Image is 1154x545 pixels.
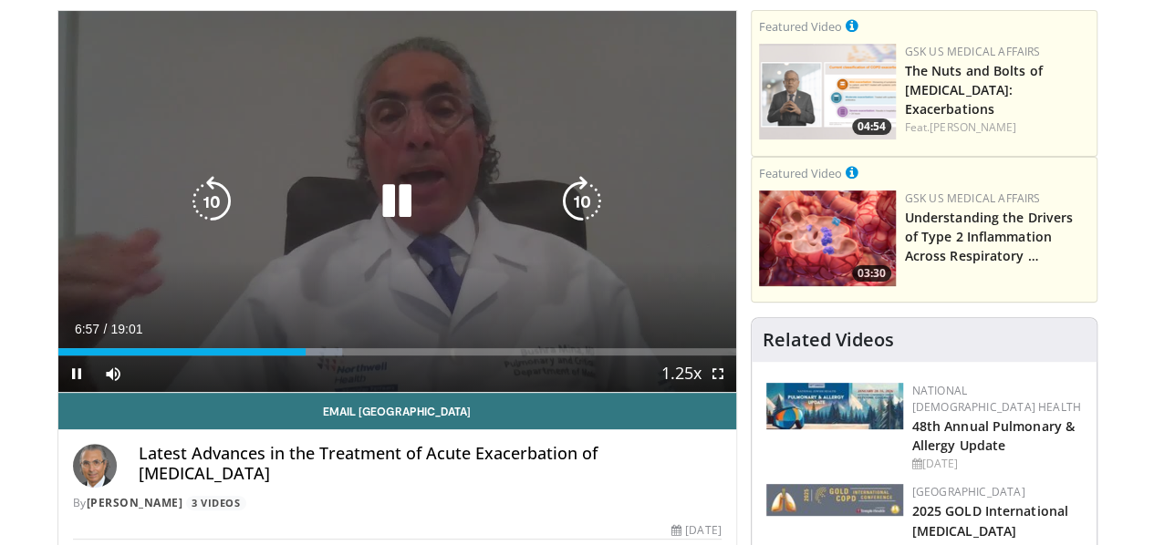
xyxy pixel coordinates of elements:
[930,119,1016,135] a: [PERSON_NAME]
[663,355,700,392] button: Playback Rate
[139,444,722,483] h4: Latest Advances in the Treatment of Acute Exacerbation of [MEDICAL_DATA]
[905,209,1074,264] a: Understanding the Drivers of Type 2 Inflammation Across Respiratory …
[87,495,183,510] a: [PERSON_NAME]
[110,322,142,336] span: 19:01
[759,190,896,286] img: c2a2685b-ef94-4fc2-90e1-739654430920.png.150x105_q85_crop-smart_upscale.png
[912,484,1025,499] a: [GEOGRAPHIC_DATA]
[912,456,1082,472] div: [DATE]
[75,322,99,336] span: 6:57
[95,355,131,392] button: Mute
[73,495,722,511] div: By
[905,190,1041,206] a: GSK US Medical Affairs
[766,383,903,429] img: b90f5d12-84c1-472e-b843-5cad6c7ef911.jpg.150x105_q85_autocrop_double_scale_upscale_version-0.2.jpg
[58,355,95,392] button: Pause
[104,322,108,336] span: /
[912,417,1075,454] a: 48th Annual Pulmonary & Allergy Update
[759,18,842,35] small: Featured Video
[763,329,894,351] h4: Related Videos
[671,522,721,539] div: [DATE]
[905,44,1041,59] a: GSK US Medical Affairs
[186,496,246,511] a: 3 Videos
[58,11,736,393] video-js: Video Player
[905,119,1089,136] div: Feat.
[852,265,891,282] span: 03:30
[905,62,1043,118] a: The Nuts and Bolts of [MEDICAL_DATA]: Exacerbations
[759,165,842,181] small: Featured Video
[58,393,736,429] a: Email [GEOGRAPHIC_DATA]
[759,44,896,139] img: 115e3ffd-dfda-40a8-9c6e-2699a402c261.png.150x105_q85_crop-smart_upscale.png
[766,484,903,516] img: 29f03053-4637-48fc-b8d3-cde88653f0ec.jpeg.150x105_q85_autocrop_double_scale_upscale_version-0.2.jpg
[759,190,896,286] a: 03:30
[759,44,896,139] a: 04:54
[852,118,891,135] span: 04:54
[58,348,736,355] div: Progress Bar
[700,355,736,392] button: Fullscreen
[912,383,1081,415] a: National [DEMOGRAPHIC_DATA] Health
[73,444,117,488] img: Avatar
